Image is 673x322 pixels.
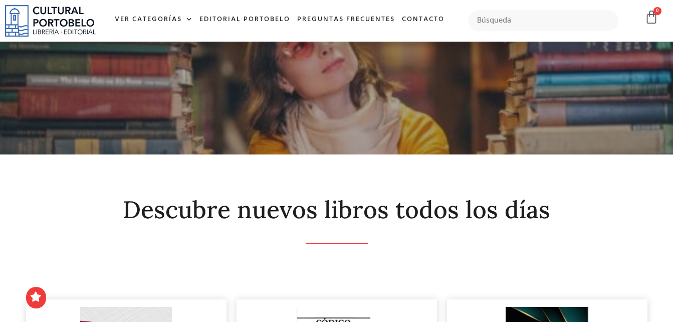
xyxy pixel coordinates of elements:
input: Búsqueda [469,10,618,31]
a: Ver Categorías [111,9,196,31]
a: Contacto [398,9,448,31]
h2: Descubre nuevos libros todos los días [26,197,647,223]
a: Preguntas frecuentes [294,9,398,31]
a: 0 [644,10,658,25]
a: Editorial Portobelo [196,9,294,31]
span: 0 [653,7,661,15]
